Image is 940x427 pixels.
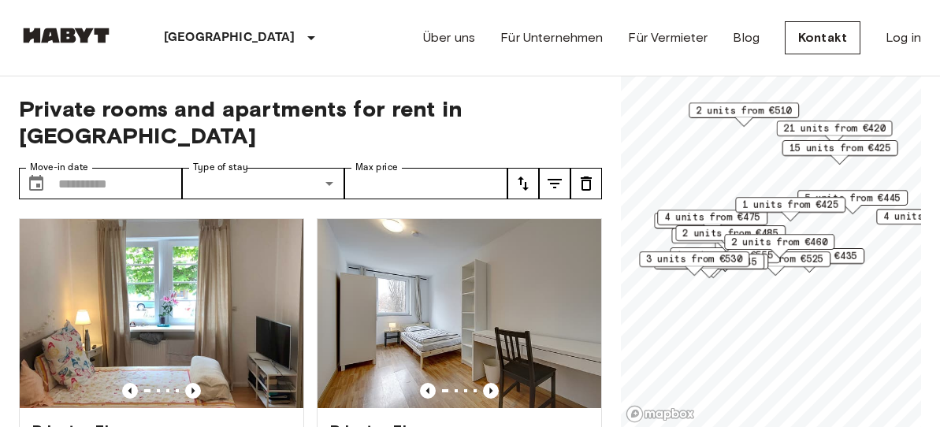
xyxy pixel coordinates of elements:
[731,235,827,249] span: 2 units from €460
[500,28,603,47] a: Für Unternehmen
[696,103,792,117] span: 2 units from €510
[682,226,778,240] span: 2 units from €485
[626,405,695,423] a: Mapbox logo
[164,28,295,47] p: [GEOGRAPHIC_DATA]
[570,168,602,199] button: tune
[646,252,742,266] span: 3 units from €530
[886,28,921,47] a: Log in
[193,161,248,174] label: Type of stay
[507,168,539,199] button: tune
[654,213,764,237] div: Map marker
[784,121,886,136] span: 21 units from €420
[639,251,749,276] div: Map marker
[785,21,860,54] a: Kontakt
[675,225,786,250] div: Map marker
[657,210,767,234] div: Map marker
[777,121,893,145] div: Map marker
[735,197,845,221] div: Map marker
[671,228,782,252] div: Map marker
[724,234,834,258] div: Map marker
[19,95,602,149] span: Private rooms and apartments for rent in [GEOGRAPHIC_DATA]
[790,141,891,155] span: 15 units from €425
[804,191,901,205] span: 5 units from €445
[689,102,799,127] div: Map marker
[20,219,303,408] img: Marketing picture of unit DE-09-012-002-01HF
[539,168,570,199] button: tune
[664,210,760,225] span: 4 units from €475
[483,383,499,399] button: Previous image
[742,198,838,212] span: 1 units from €425
[797,190,908,214] div: Map marker
[19,28,113,43] img: Habyt
[727,252,823,266] span: 2 units from €525
[420,383,436,399] button: Previous image
[423,28,475,47] a: Über uns
[733,28,760,47] a: Blog
[628,28,708,47] a: Für Vermieter
[20,168,52,199] button: Choose date
[122,383,138,399] button: Previous image
[318,219,601,408] img: Marketing picture of unit DE-09-022-04M
[185,383,201,399] button: Previous image
[355,161,398,174] label: Max price
[782,140,898,165] div: Map marker
[661,254,757,269] span: 1 units from €445
[761,249,857,263] span: 5 units from €435
[30,161,88,174] label: Move-in date
[670,247,780,272] div: Map marker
